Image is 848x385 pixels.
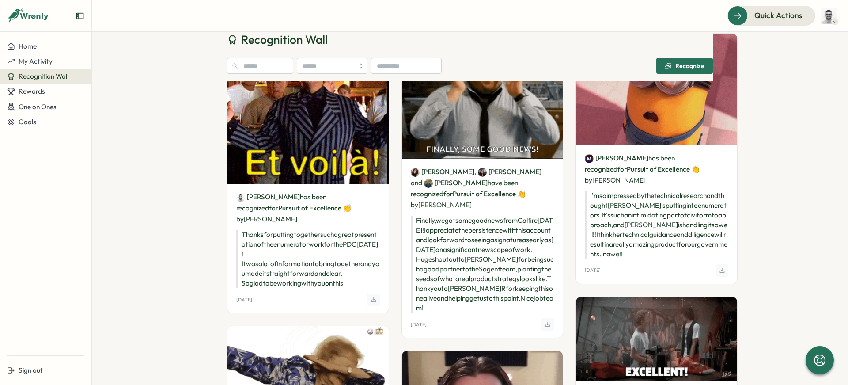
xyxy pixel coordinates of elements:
span: for [443,190,453,198]
img: Recognition Image [576,297,737,381]
a: Emily Rowe[PERSON_NAME] [411,167,474,177]
span: Quick Actions [754,10,803,21]
p: [DATE] [236,297,252,303]
img: Emily Rowe [411,168,420,177]
span: Recognition Wall [241,32,328,47]
p: [DATE] [585,267,601,273]
img: Recognition Image [402,34,563,159]
span: for [269,204,278,212]
span: , [474,166,541,177]
div: Recognize [665,62,704,69]
p: I'm so impressed by the technical research and thought [PERSON_NAME] is putting into enumerators.... [585,191,728,259]
span: and [411,178,422,188]
span: My Activity [19,57,53,65]
button: Expand sidebar [76,11,84,20]
span: Rewards [19,87,45,95]
span: Pursuit of Excellence 👏 [278,204,351,212]
p: has been recognized by [PERSON_NAME] [236,191,380,225]
span: Pursuit of Excellence 👏 [453,190,526,198]
img: Recognition Image [227,34,389,184]
span: Pursuit of Excellence 👏 [627,165,700,173]
p: Thanks for putting together such a great presentation of the enumerator work for the PDC [DATE]! ... [236,230,380,288]
span: Recognition Wall [19,72,68,80]
p: have been recognized by [PERSON_NAME] [411,166,554,210]
a: Melanie Barker[PERSON_NAME] [585,153,648,163]
p: Finally, we got some good news from Calfire [DATE]! I appreciate the persistence with this accoun... [411,216,554,313]
img: Kyle Peterson [821,8,837,24]
a: Kyle Peterson[PERSON_NAME] [236,192,300,202]
span: for [617,165,627,173]
button: Quick Actions [727,6,815,25]
img: Melanie Barker [585,154,594,163]
span: Sign out [19,366,43,374]
img: Kyle Peterson [236,193,245,202]
span: Goals [19,118,36,126]
a: Chad Brokaw[PERSON_NAME] [424,178,488,188]
span: One on Ones [19,103,57,111]
p: has been recognized by [PERSON_NAME] [585,152,728,186]
a: Ashley Jessen[PERSON_NAME] [478,167,541,177]
img: Ashley Jessen [478,168,487,177]
img: Chad Brokaw [424,179,433,188]
span: Home [19,42,37,50]
p: [DATE] [411,322,427,328]
button: Recognize [656,58,713,74]
img: Recognition Image [576,34,737,145]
